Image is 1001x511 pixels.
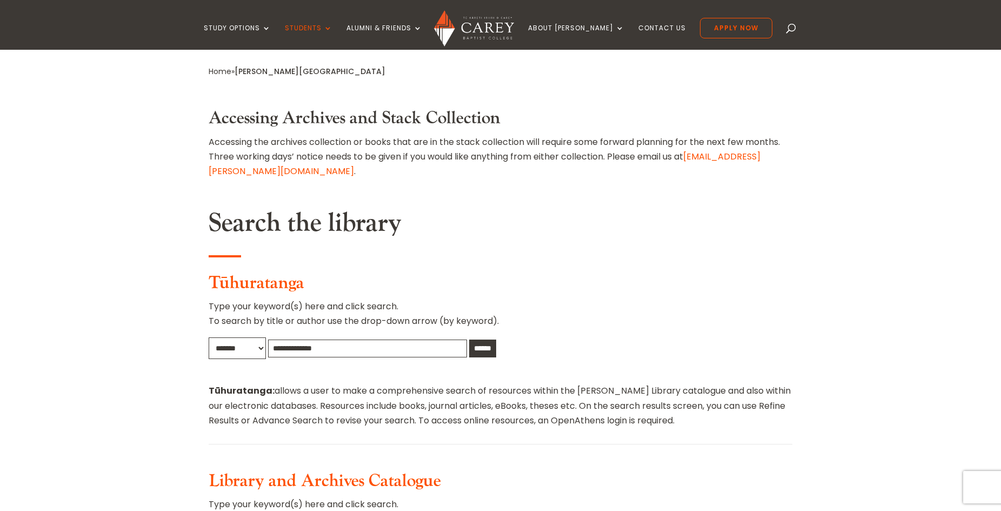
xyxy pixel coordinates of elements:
[209,383,792,428] p: allows a user to make a comprehensive search of resources within the [PERSON_NAME] Library catalo...
[700,18,772,38] a: Apply Now
[204,24,271,50] a: Study Options
[528,24,624,50] a: About [PERSON_NAME]
[285,24,332,50] a: Students
[209,384,275,397] strong: Tūhuratanga:
[209,135,792,179] p: Accessing the archives collection or books that are in the stack collection will require some for...
[638,24,686,50] a: Contact Us
[209,273,792,299] h3: Tūhuratanga
[209,208,792,244] h2: Search the library
[209,299,792,337] p: Type your keyword(s) here and click search. To search by title or author use the drop-down arrow ...
[209,108,792,134] h3: Accessing Archives and Stack Collection
[209,66,385,77] span: »
[434,10,513,47] img: Carey Baptist College
[209,471,792,497] h3: Library and Archives Catalogue
[235,66,385,77] span: [PERSON_NAME][GEOGRAPHIC_DATA]
[346,24,422,50] a: Alumni & Friends
[209,66,231,77] a: Home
